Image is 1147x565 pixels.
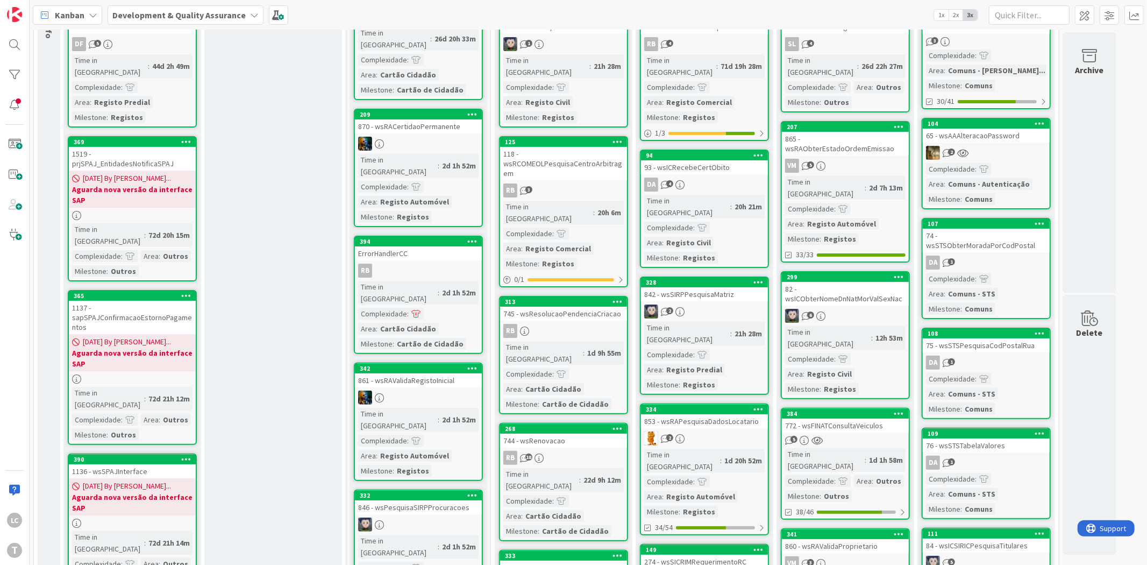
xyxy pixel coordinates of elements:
[500,147,627,180] div: 118 - wsRCOMEOLPesquisaCentroArbitragem
[69,147,196,171] div: 1519 - prjSPAJ_EntidadesNotificaSPAJ
[922,118,1051,209] a: 10465 - wsAAAlteracaoPasswordJCComplexidade:Area:Comuns - AutenticaçãoMilestone:Comuns
[871,332,873,344] span: :
[948,358,955,365] span: 1
[72,54,148,78] div: Time in [GEOGRAPHIC_DATA]
[108,265,139,277] div: Outros
[716,60,718,72] span: :
[646,152,768,159] div: 94
[646,279,768,286] div: 328
[785,368,803,380] div: Area
[923,119,1050,129] div: 104
[523,243,594,255] div: Registo Comercial
[7,7,22,22] img: Visit kanbanzone.com
[923,129,1050,143] div: 65 - wsAAAlteracaoPassword
[787,273,909,281] div: 299
[641,278,768,301] div: 328842 - wsSIRPPesquisaMatriz
[94,40,101,47] span: 5
[781,271,910,399] a: 29982 - wsICObterNomeDnNatMorValSexNacLSTime in [GEOGRAPHIC_DATA]:12h 53mComplexidade:Area:Regist...
[923,329,1050,338] div: 108
[106,111,108,123] span: :
[679,252,680,264] span: :
[394,211,432,223] div: Registos
[787,123,909,131] div: 207
[732,328,765,340] div: 21h 28m
[438,287,439,299] span: :
[393,211,394,223] span: :
[355,119,482,133] div: 870 - wsRACertidaoPermanente
[503,258,538,270] div: Milestone
[521,96,523,108] span: :
[641,151,768,160] div: 94
[872,81,873,93] span: :
[72,96,90,108] div: Area
[928,330,1050,337] div: 108
[644,81,693,93] div: Complexidade
[354,236,483,354] a: 394ErrorHandlerCCRBTime in [GEOGRAPHIC_DATA]:2d 1h 52mComplexidade:Area:Cartão CidadãoMilestone:C...
[693,81,695,93] span: :
[782,159,909,173] div: VM
[644,322,730,345] div: Time in [GEOGRAPHIC_DATA]
[121,250,123,262] span: :
[834,81,836,93] span: :
[641,287,768,301] div: 842 - wsSIRPPesquisaMatriz
[500,137,627,147] div: 125
[552,368,554,380] span: :
[804,368,854,380] div: Registo Civil
[644,364,662,376] div: Area
[785,96,820,108] div: Milestone
[358,27,430,51] div: Time in [GEOGRAPHIC_DATA]
[718,60,765,72] div: 71d 19h 28m
[499,9,628,128] a: 792 - wsICPesquisaChaveFiliacaoLSTime in [GEOGRAPHIC_DATA]:21h 28mComplexidade:Area:Registo Civil...
[944,65,945,76] span: :
[500,137,627,180] div: 125118 - wsRCOMEOLPesquisaCentroArbitragem
[962,193,995,205] div: Comuns
[68,136,197,281] a: 3691519 - prjSPAJ_EntidadesNotificaSPAJ[DATE] By [PERSON_NAME]...Aguarda nova versão da interface...
[679,111,680,123] span: :
[664,364,725,376] div: Registo Predial
[781,9,910,112] a: 778 - wsIRNSIFFRegistarValoresSCAPSLTime in [GEOGRAPHIC_DATA]:26d 22h 27mComplexidade:Area:Outros...
[922,328,1051,419] a: 10875 - wsSTSPesquisaCodPostalRuaDAComplexidade:Area:Comuns - STSMilestone:Comuns
[807,161,814,168] span: 5
[782,122,909,132] div: 207
[785,353,834,365] div: Complexidade
[923,119,1050,143] div: 10465 - wsAAAlteracaoPassword
[948,149,955,156] span: 2
[781,121,910,263] a: 207865 - wsRAObterEstadoOrdemEmissaoVMTime in [GEOGRAPHIC_DATA]:2d 7h 13mComplexidade:Area:Regist...
[146,229,193,241] div: 72d 20h 15m
[644,111,679,123] div: Milestone
[926,356,940,370] div: DA
[859,60,906,72] div: 26d 22h 27m
[644,349,693,361] div: Complexidade
[355,237,482,246] div: 394
[655,128,665,139] span: 1 / 3
[503,341,583,365] div: Time in [GEOGRAPHIC_DATA]
[926,303,960,315] div: Milestone
[785,159,799,173] div: VM
[358,181,407,193] div: Complexidade
[358,338,393,350] div: Milestone
[923,329,1050,352] div: 10875 - wsSTSPesquisaCodPostalRua
[539,258,577,270] div: Registos
[873,81,904,93] div: Outros
[394,84,466,96] div: Cartão de Cidadão
[854,81,872,93] div: Area
[644,305,658,319] img: LS
[377,69,439,81] div: Cartão Cidadão
[500,183,627,197] div: RB
[641,37,768,51] div: RB
[803,218,804,230] span: :
[358,308,407,320] div: Complexidade
[583,347,585,359] span: :
[803,368,804,380] span: :
[360,111,482,118] div: 209
[500,273,627,286] div: 0/1
[72,223,144,247] div: Time in [GEOGRAPHIC_DATA]
[500,324,627,338] div: RB
[962,80,995,91] div: Comuns
[55,9,84,22] span: Kanban
[74,292,196,300] div: 365
[923,219,1050,229] div: 107
[72,111,106,123] div: Milestone
[834,203,836,215] span: :
[354,363,483,481] a: 342861 - wsRAValidaRegistoInicialJCTime in [GEOGRAPHIC_DATA]:2d 1h 52mComplexidade:Area:Registo A...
